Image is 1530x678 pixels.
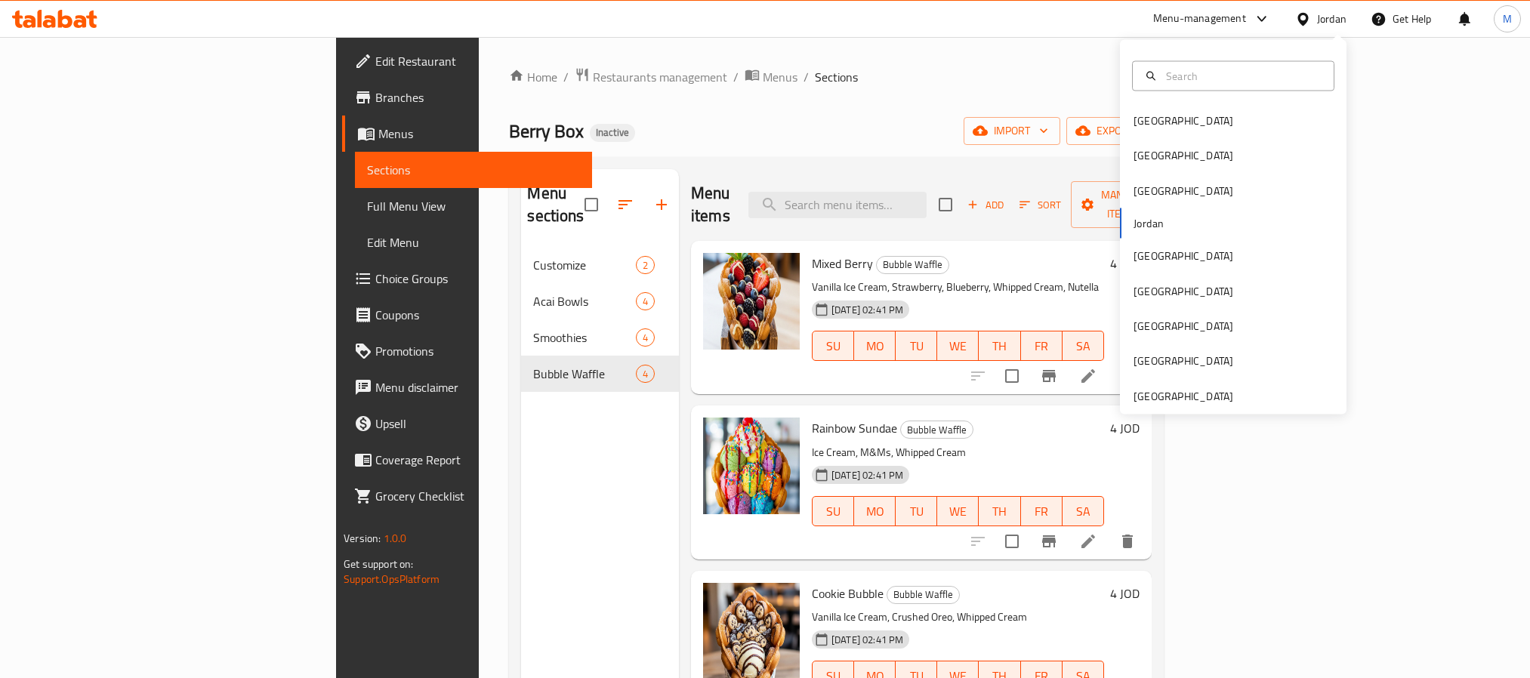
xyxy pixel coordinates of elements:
input: Search [1160,67,1325,84]
a: Menus [342,116,591,152]
span: Manage items [1083,186,1160,223]
span: 2 [637,258,654,273]
span: 4 [637,367,654,381]
span: WE [943,501,973,522]
button: WE [937,331,979,361]
span: Bubble Waffle [533,365,635,383]
button: MO [854,331,896,361]
span: TH [985,335,1014,357]
button: Add [961,193,1010,217]
span: Menu disclaimer [375,378,579,396]
a: Promotions [342,333,591,369]
div: Smoothies4 [521,319,679,356]
a: Menu disclaimer [342,369,591,405]
span: SA [1069,501,1098,522]
nav: breadcrumb [509,67,1163,87]
span: Promotions [375,342,579,360]
div: Bubble Waffle [887,586,960,604]
span: Sections [367,161,579,179]
span: SA [1069,335,1098,357]
button: TH [979,331,1020,361]
a: Support.OpsPlatform [344,569,440,589]
button: TU [896,331,937,361]
a: Edit menu item [1079,367,1097,385]
div: [GEOGRAPHIC_DATA] [1134,282,1233,299]
button: SA [1063,331,1104,361]
span: SU [819,501,848,522]
span: 4 [637,294,654,309]
span: Cookie Bubble [812,582,884,605]
div: Bubble Waffle [900,421,973,439]
div: [GEOGRAPHIC_DATA] [1134,182,1233,199]
span: 4 [637,331,654,345]
div: items [636,328,655,347]
button: Branch-specific-item [1031,358,1067,394]
span: import [976,122,1048,140]
span: Bubble Waffle [877,256,949,273]
span: Edit Restaurant [375,52,579,70]
button: SA [1063,496,1104,526]
p: Vanilla Ice Cream, Strawberry, Blueberry, Whipped Cream, Nutella [812,278,1104,297]
div: Bubble Waffle4 [521,356,679,392]
button: export [1066,117,1164,145]
span: TH [985,501,1014,522]
span: Add item [961,193,1010,217]
span: MO [860,335,890,357]
span: Mixed Berry [812,252,873,275]
div: Smoothies [533,328,635,347]
span: [DATE] 02:41 PM [825,633,909,647]
span: Select section [930,189,961,220]
span: WE [943,335,973,357]
span: Choice Groups [375,270,579,288]
a: Branches [342,79,591,116]
span: Coverage Report [375,451,579,469]
span: Restaurants management [593,68,727,86]
span: M [1503,11,1512,27]
a: Coupons [342,297,591,333]
div: [GEOGRAPHIC_DATA] [1134,248,1233,264]
a: Sections [355,152,591,188]
p: Ice Cream, M&Ms, Whipped Cream [812,443,1104,462]
h2: Menu items [691,182,730,227]
nav: Menu sections [521,241,679,398]
span: Rainbow Sundae [812,417,897,439]
div: Bubble Waffle [876,256,949,274]
div: [GEOGRAPHIC_DATA] [1134,387,1233,404]
button: SU [812,496,854,526]
span: Grocery Checklist [375,487,579,505]
div: Acai Bowls [533,292,635,310]
li: / [804,68,809,86]
a: Full Menu View [355,188,591,224]
span: Bubble Waffle [887,586,959,603]
span: SU [819,335,848,357]
span: FR [1027,335,1057,357]
div: items [636,256,655,274]
button: TH [979,496,1020,526]
span: Branches [375,88,579,106]
button: Branch-specific-item [1031,523,1067,559]
img: Mixed Berry [703,253,800,350]
button: Add section [643,186,680,223]
h6: 4 JOD [1110,253,1140,274]
span: Full Menu View [367,197,579,215]
button: TU [896,496,937,526]
span: 1.0.0 [384,529,407,548]
h6: 4 JOD [1110,418,1140,439]
span: Select to update [996,360,1028,392]
span: Sort items [1010,193,1071,217]
a: Choice Groups [342,260,591,297]
div: Customize [533,256,635,274]
span: Select all sections [575,189,607,220]
button: Manage items [1071,181,1172,228]
button: SU [812,331,854,361]
button: WE [937,496,979,526]
div: Acai Bowls4 [521,283,679,319]
button: Sort [1016,193,1065,217]
button: FR [1021,331,1063,361]
img: Rainbow Sundae [703,418,800,514]
span: Sort sections [607,186,643,223]
div: items [636,365,655,383]
button: delete [1109,358,1146,394]
span: Inactive [590,126,635,139]
div: [GEOGRAPHIC_DATA] [1134,147,1233,164]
